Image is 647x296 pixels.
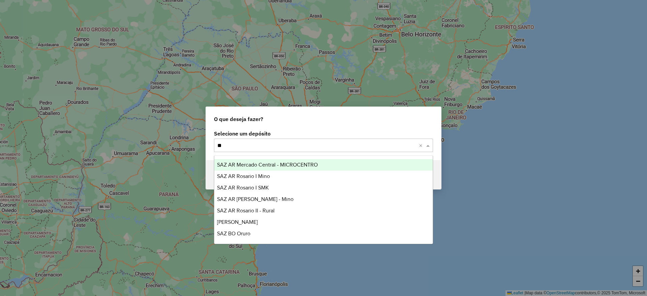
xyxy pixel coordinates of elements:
[217,173,270,179] span: SAZ AR Rosario I Mino
[214,129,433,138] label: Selecione um depósito
[419,141,425,149] span: Clear all
[217,231,250,236] span: SAZ BO Oruro
[217,162,318,168] span: SAZ AR Mercado Central - MICROCENTRO
[217,196,294,202] span: SAZ AR [PERSON_NAME] - Mino
[217,208,275,213] span: SAZ AR Rosario II - Rural
[217,185,269,190] span: SAZ AR Rosario I SMK
[214,155,433,244] ng-dropdown-panel: Options list
[217,219,258,225] span: [PERSON_NAME]
[214,115,263,123] span: O que deseja fazer?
